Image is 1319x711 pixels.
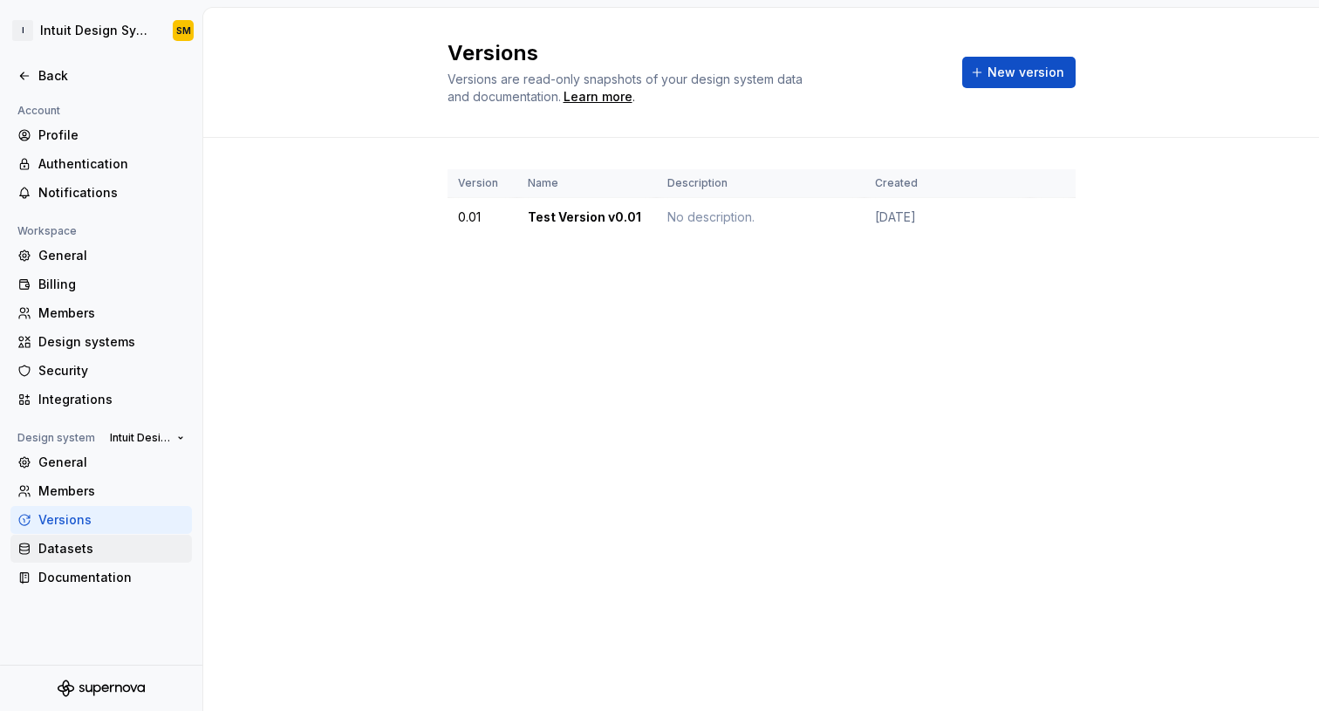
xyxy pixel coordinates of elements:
[40,22,152,39] div: Intuit Design System
[10,535,192,563] a: Datasets
[10,270,192,298] a: Billing
[865,169,1030,198] th: Created
[3,11,199,50] button: IIntuit Design SystemSM
[38,247,185,264] div: General
[10,386,192,414] a: Integrations
[38,276,185,293] div: Billing
[10,506,192,534] a: Versions
[38,126,185,144] div: Profile
[58,680,145,697] svg: Supernova Logo
[10,62,192,90] a: Back
[38,482,185,500] div: Members
[962,57,1076,88] button: New version
[10,427,102,448] div: Design system
[10,477,192,505] a: Members
[561,91,635,104] span: .
[10,150,192,178] a: Authentication
[38,67,185,85] div: Back
[38,454,185,471] div: General
[38,540,185,557] div: Datasets
[10,448,192,476] a: General
[10,564,192,591] a: Documentation
[10,100,67,121] div: Account
[38,362,185,379] div: Security
[10,179,192,207] a: Notifications
[10,328,192,356] a: Design systems
[38,155,185,173] div: Authentication
[10,299,192,327] a: Members
[176,24,191,38] div: SM
[448,39,941,67] h2: Versions
[38,304,185,322] div: Members
[38,511,185,529] div: Versions
[448,169,517,198] th: Version
[10,221,84,242] div: Workspace
[10,357,192,385] a: Security
[564,88,632,106] a: Learn more
[988,64,1064,81] span: New version
[448,72,803,104] span: Versions are read-only snapshots of your design system data and documentation.
[667,209,854,226] div: No description.
[38,184,185,202] div: Notifications
[38,569,185,586] div: Documentation
[38,333,185,351] div: Design systems
[110,431,170,445] span: Intuit Design System
[10,242,192,270] a: General
[12,20,33,41] div: I
[657,169,865,198] th: Description
[448,198,517,237] td: 0.01
[10,121,192,149] a: Profile
[38,391,185,408] div: Integrations
[517,169,657,198] th: Name
[865,198,1030,237] td: [DATE]
[517,198,657,237] td: Test Version v0.01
